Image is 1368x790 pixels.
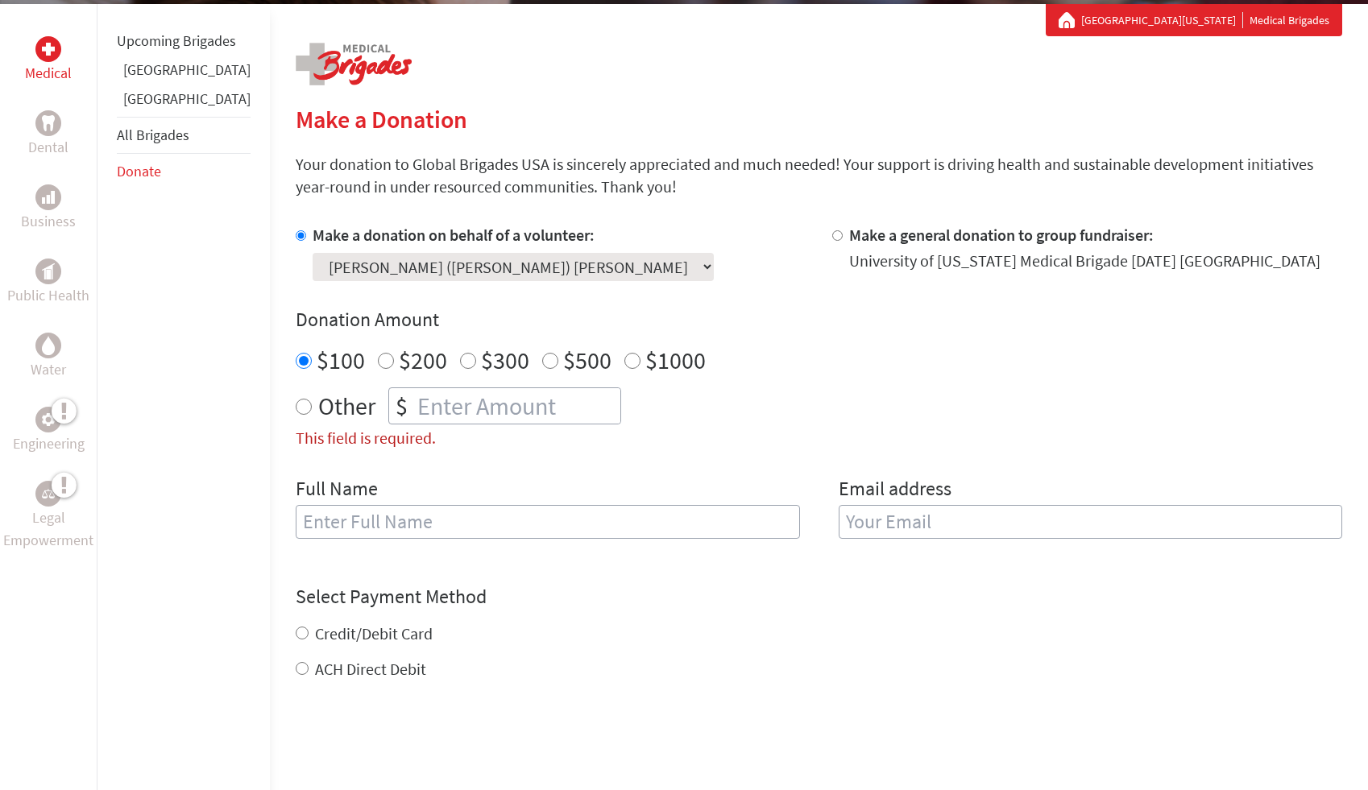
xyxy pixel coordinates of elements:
[21,184,76,233] a: BusinessBusiness
[414,388,620,424] input: Enter Amount
[28,136,68,159] p: Dental
[35,481,61,507] div: Legal Empowerment
[313,225,595,245] label: Make a donation on behalf of a volunteer:
[31,358,66,381] p: Water
[315,623,433,643] label: Credit/Debit Card
[296,428,436,448] label: This field is required.
[117,126,189,144] a: All Brigades
[7,284,89,307] p: Public Health
[13,407,85,455] a: EngineeringEngineering
[123,89,251,108] a: [GEOGRAPHIC_DATA]
[839,476,951,505] label: Email address
[35,110,61,136] div: Dental
[839,505,1343,539] input: Your Email
[296,307,1342,333] h4: Donation Amount
[42,489,55,498] img: Legal Empowerment
[1081,12,1243,28] a: [GEOGRAPHIC_DATA][US_STATE]
[117,162,161,180] a: Donate
[296,153,1342,198] p: Your donation to Global Brigades USA is sincerely appreciated and much needed! Your support is dr...
[3,481,93,552] a: Legal EmpowermentLegal Empowerment
[42,336,55,354] img: Water
[117,117,251,154] li: All Brigades
[645,345,706,375] label: $1000
[42,191,55,204] img: Business
[317,345,365,375] label: $100
[42,413,55,426] img: Engineering
[42,115,55,130] img: Dental
[117,154,251,189] li: Donate
[7,259,89,307] a: Public HealthPublic Health
[28,110,68,159] a: DentalDental
[25,36,72,85] a: MedicalMedical
[849,225,1154,245] label: Make a general donation to group fundraiser:
[296,505,800,539] input: Enter Full Name
[315,659,426,679] label: ACH Direct Debit
[35,333,61,358] div: Water
[35,259,61,284] div: Public Health
[25,62,72,85] p: Medical
[296,105,1342,134] h2: Make a Donation
[296,713,541,776] iframe: reCAPTCHA
[296,584,1342,610] h4: Select Payment Method
[35,407,61,432] div: Engineering
[296,476,378,505] label: Full Name
[123,60,251,79] a: [GEOGRAPHIC_DATA]
[399,345,447,375] label: $200
[318,387,375,424] label: Other
[849,250,1320,272] div: University of [US_STATE] Medical Brigade [DATE] [GEOGRAPHIC_DATA]
[42,43,55,56] img: Medical
[31,333,66,381] a: WaterWater
[389,388,414,424] div: $
[117,88,251,117] li: Honduras
[3,507,93,552] p: Legal Empowerment
[117,31,236,50] a: Upcoming Brigades
[13,432,85,455] p: Engineering
[481,345,529,375] label: $300
[21,210,76,233] p: Business
[563,345,611,375] label: $500
[1059,12,1329,28] div: Medical Brigades
[35,184,61,210] div: Business
[117,59,251,88] li: Greece
[296,43,412,85] img: logo-medical.png
[35,36,61,62] div: Medical
[42,263,55,279] img: Public Health
[117,23,251,59] li: Upcoming Brigades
